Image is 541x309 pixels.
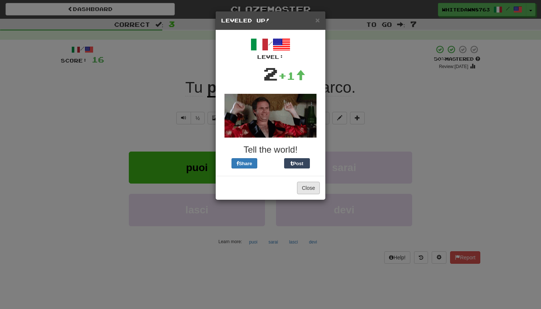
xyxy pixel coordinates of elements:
button: Close [297,182,320,194]
h5: Leveled Up! [221,17,320,24]
iframe: X Post Button [257,158,284,168]
button: Share [231,158,257,168]
h3: Tell the world! [221,145,320,154]
div: / [221,36,320,61]
img: will-ferrel-d6c07f94194e19e98823ed86c433f8fc69ac91e84bfcb09b53c9a5692911eaa6.gif [224,94,317,138]
button: Post [284,158,310,168]
div: +1 [278,68,305,83]
div: 2 [263,61,278,86]
button: Close [315,16,320,24]
div: Level: [221,53,320,61]
span: × [315,16,320,24]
